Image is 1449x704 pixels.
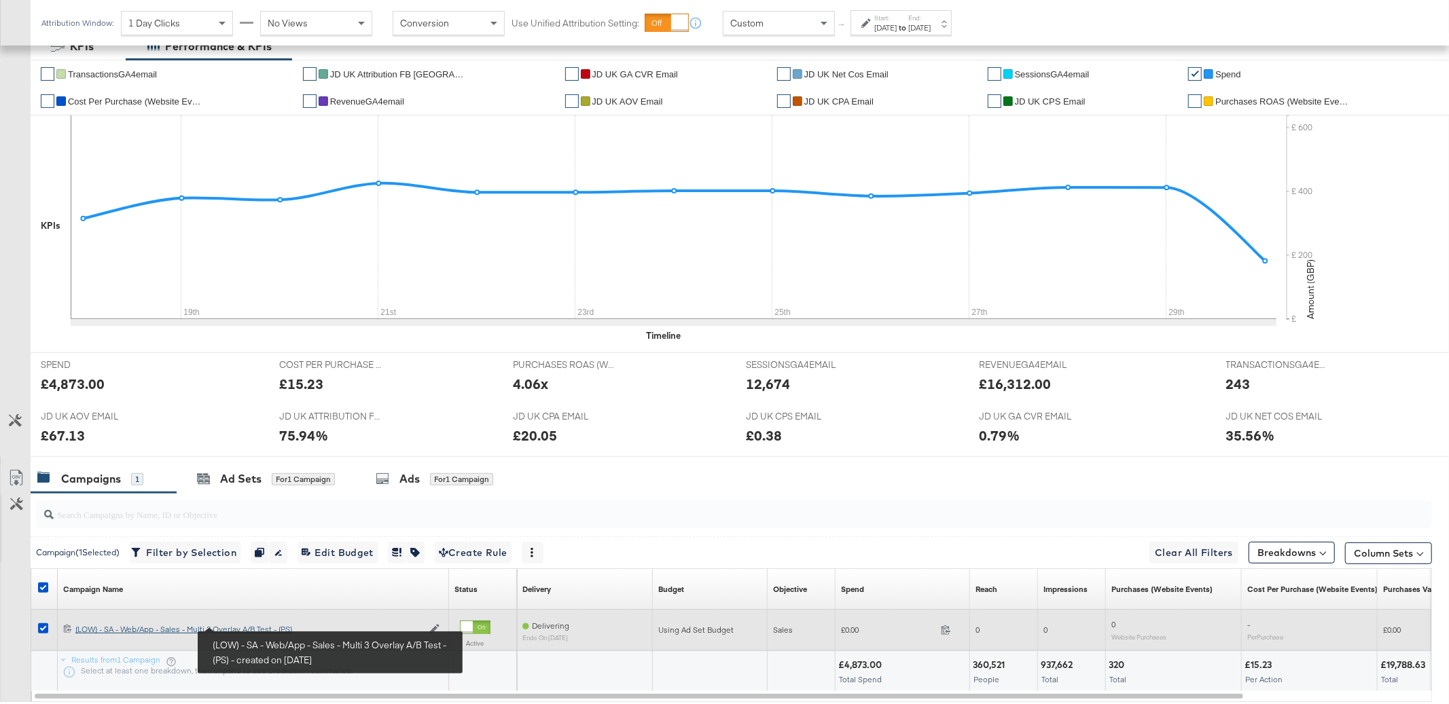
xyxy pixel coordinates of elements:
a: Your campaign name. [63,584,123,595]
div: Timeline [646,329,681,342]
label: Active [460,639,490,648]
span: 0 [1111,619,1115,629]
span: Conversion [400,17,449,29]
div: £20.05 [513,426,557,445]
span: RevenueGA4email [330,96,404,107]
div: for 1 Campaign [430,473,493,485]
span: JD UK AOV EMAIL [41,410,143,423]
div: Performance & KPIs [165,39,272,54]
div: Delivery [522,584,551,595]
button: Filter by Selection [130,542,240,563]
div: 1 [131,473,143,485]
span: JD UK GA CVR EMAIL [979,410,1081,423]
span: SPEND [41,358,143,371]
div: 0.79% [979,426,1020,445]
span: Custom [730,17,764,29]
span: JD UK AOV Email [592,96,663,107]
div: Using Ad Set Budget [658,625,762,635]
span: SessionsGA4email [1015,69,1090,79]
span: JD UK NET COS EMAIL [1226,410,1328,423]
div: 12,674 [746,374,790,394]
a: ✔ [988,67,1001,81]
input: Search Campaigns by Name, ID or Objective [54,496,1303,522]
span: Total Spend [839,674,882,684]
div: 75.94% [279,426,328,445]
span: REVENUEGA4EMAIL [979,358,1081,371]
div: Objective [773,584,807,595]
a: ✔ [1188,67,1202,81]
label: Start: [874,14,897,22]
a: The number of times your ad was served. On mobile apps an ad is counted as served the first time ... [1043,584,1088,595]
span: Create Rule [439,544,507,561]
a: ✔ [565,94,579,108]
button: Column Sets [1345,542,1432,564]
div: 937,662 [1041,658,1077,671]
div: Ad Sets [220,471,262,487]
div: [DATE] [874,22,897,33]
div: Attribution Window: [41,18,114,28]
span: JD UK Net Cos Email [804,69,889,79]
span: TransactionsGA4email [68,69,157,79]
div: Reach [976,584,997,595]
span: Total [1041,674,1058,684]
div: Spend [841,584,864,595]
a: The maximum amount you're willing to spend on your ads, on average each day or over the lifetime ... [658,584,684,595]
span: JD UK CPS EMAIL [746,410,848,423]
div: £15.23 [1245,658,1276,671]
div: 360,521 [973,658,1009,671]
div: £67.13 [41,426,85,445]
span: JD UK CPA Email [804,96,874,107]
a: The average cost for each purchase tracked by your Custom Audience pixel on your website after pe... [1247,584,1378,595]
div: Campaign ( 1 Selected) [36,546,120,559]
a: ✔ [303,67,317,81]
div: Cost Per Purchase (Website Events) [1247,584,1378,595]
span: JD UK CPS Email [1015,96,1086,107]
span: Per Action [1245,674,1283,684]
div: £15.23 [279,374,323,394]
div: £4,873.00 [838,658,886,671]
span: 0 [1043,625,1048,635]
span: SESSIONSGA4EMAIL [746,358,848,371]
span: Purchases ROAS (Website Events) [1215,96,1351,107]
div: Status [454,584,478,595]
div: Campaign Name [63,584,123,595]
span: 1 Day Clicks [128,17,180,29]
div: Impressions [1043,584,1088,595]
strong: to [897,22,908,33]
a: The number of people your ad was served to. [976,584,997,595]
a: The number of times a purchase was made tracked by your Custom Audience pixel on your website aft... [1111,584,1213,595]
button: Clear All Filters [1149,542,1238,563]
a: ✔ [777,67,791,81]
span: JD UK ATTRIBUTION FB GA EMAIL [279,410,381,423]
div: 35.56% [1226,426,1275,445]
div: KPIs [41,219,60,232]
div: £16,312.00 [979,374,1051,394]
span: Edit Budget [302,544,374,561]
span: Spend [1215,69,1241,79]
div: 243 [1226,374,1251,394]
span: Delivering [532,620,569,631]
div: 320 [1109,658,1128,671]
a: ✔ [41,94,54,108]
a: ✔ [988,94,1001,108]
span: JD UK CPA EMAIL [513,410,615,423]
div: Ads [399,471,420,487]
label: End: [908,14,931,22]
span: JD UK Attribution FB [GEOGRAPHIC_DATA] Email [330,69,466,79]
div: Campaigns [61,471,121,487]
div: £4,873.00 [41,374,105,394]
a: ✔ [303,94,317,108]
span: No Views [268,17,308,29]
span: £0.00 [841,625,935,635]
text: Amount (GBP) [1304,259,1317,319]
span: People [973,674,999,684]
a: (LOW) - SA - Web/App - Sales - Multi 3 Overlay A/B Test - (PS) [75,624,423,635]
div: KPIs [70,39,94,54]
div: Purchases (Website Events) [1111,584,1213,595]
div: £0.38 [746,426,782,445]
a: ✔ [1188,94,1202,108]
sub: ends on [DATE] [522,634,569,642]
div: for 1 Campaign [272,473,335,485]
div: £19,788.63 [1380,658,1429,671]
label: Use Unified Attribution Setting: [512,16,639,29]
